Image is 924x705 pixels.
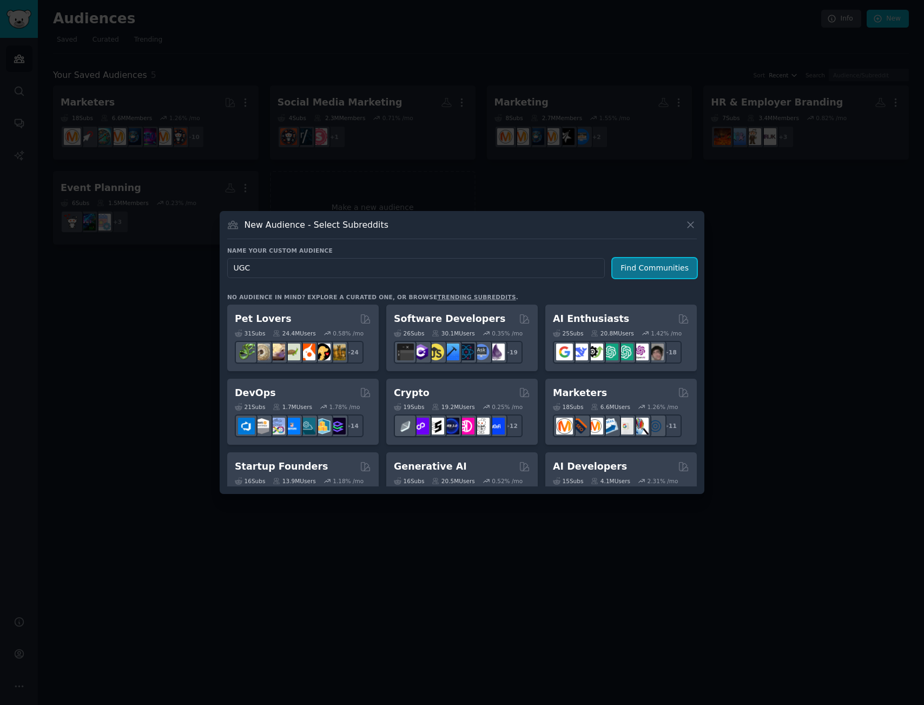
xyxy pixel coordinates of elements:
div: 13.9M Users [273,477,315,485]
div: 16 Sub s [394,477,424,485]
div: 18 Sub s [553,403,583,411]
img: reactnative [458,344,474,360]
div: 0.58 % /mo [333,330,364,337]
img: learnjavascript [427,344,444,360]
h2: Pet Lovers [235,312,292,326]
a: trending subreddits [437,294,516,300]
img: GoogleGeminiAI [556,344,573,360]
input: Pick a short name, like "Digital Marketers" or "Movie-Goers" [227,258,605,278]
div: 26 Sub s [394,330,424,337]
div: 19.2M Users [432,403,474,411]
img: PetAdvice [314,344,331,360]
h2: AI Developers [553,460,627,473]
div: 30.1M Users [432,330,474,337]
img: cockatiel [299,344,315,360]
div: 1.26 % /mo [648,403,678,411]
img: bigseo [571,418,588,434]
div: 16 Sub s [235,477,265,485]
h2: AI Enthusiasts [553,312,629,326]
img: ethfinance [397,418,414,434]
img: OnlineMarketing [647,418,664,434]
img: googleads [617,418,633,434]
img: DevOpsLinks [283,418,300,434]
h2: Marketers [553,386,607,400]
div: 15 Sub s [553,477,583,485]
div: + 14 [341,414,364,437]
div: 6.6M Users [591,403,630,411]
img: Emailmarketing [602,418,618,434]
img: OpenAIDev [632,344,649,360]
h3: New Audience - Select Subreddits [245,219,388,230]
div: + 24 [341,341,364,364]
img: Docker_DevOps [268,418,285,434]
div: 2.31 % /mo [648,477,678,485]
div: 1.78 % /mo [329,403,360,411]
div: 20.5M Users [432,477,474,485]
img: chatgpt_promptDesign [602,344,618,360]
img: AskMarketing [586,418,603,434]
h2: Crypto [394,386,430,400]
div: + 12 [500,414,523,437]
img: MarketingResearch [632,418,649,434]
img: defi_ [488,418,505,434]
div: 20.8M Users [591,330,633,337]
div: 31 Sub s [235,330,265,337]
div: 0.52 % /mo [492,477,523,485]
img: turtle [283,344,300,360]
img: ArtificalIntelligence [647,344,664,360]
h2: Startup Founders [235,460,328,473]
img: content_marketing [556,418,573,434]
img: web3 [443,418,459,434]
img: PlatformEngineers [329,418,346,434]
img: AWS_Certified_Experts [253,418,270,434]
h3: Name your custom audience [227,247,697,254]
div: 0.35 % /mo [492,330,523,337]
img: ethstaker [427,418,444,434]
button: Find Communities [612,258,697,278]
div: 21 Sub s [235,403,265,411]
img: elixir [488,344,505,360]
img: azuredevops [238,418,255,434]
div: No audience in mind? Explore a curated one, or browse . [227,293,518,301]
img: CryptoNews [473,418,490,434]
div: 25 Sub s [553,330,583,337]
img: platformengineering [299,418,315,434]
div: 24.4M Users [273,330,315,337]
h2: Generative AI [394,460,467,473]
img: csharp [412,344,429,360]
div: 1.42 % /mo [651,330,682,337]
img: defiblockchain [458,418,474,434]
div: 4.1M Users [591,477,630,485]
div: + 18 [659,341,682,364]
div: 0.25 % /mo [492,403,523,411]
img: aws_cdk [314,418,331,434]
img: DeepSeek [571,344,588,360]
img: AskComputerScience [473,344,490,360]
div: 1.7M Users [273,403,312,411]
img: ballpython [253,344,270,360]
h2: DevOps [235,386,276,400]
div: + 19 [500,341,523,364]
div: + 11 [659,414,682,437]
div: 1.18 % /mo [333,477,364,485]
img: dogbreed [329,344,346,360]
img: software [397,344,414,360]
img: leopardgeckos [268,344,285,360]
img: 0xPolygon [412,418,429,434]
img: AItoolsCatalog [586,344,603,360]
img: chatgpt_prompts_ [617,344,633,360]
h2: Software Developers [394,312,505,326]
div: 19 Sub s [394,403,424,411]
img: iOSProgramming [443,344,459,360]
img: herpetology [238,344,255,360]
